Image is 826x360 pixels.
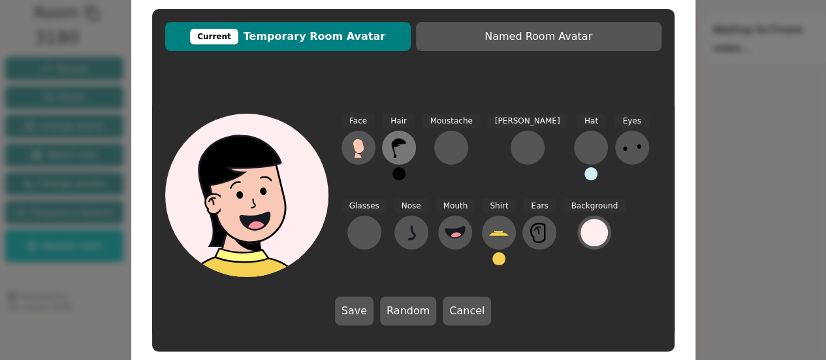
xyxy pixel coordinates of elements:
span: Glasses [342,199,387,214]
button: Random [380,297,436,325]
button: Save [335,297,373,325]
span: Nose [394,199,429,214]
button: CurrentTemporary Room Avatar [165,22,411,51]
span: Named Room Avatar [422,29,655,44]
span: Temporary Room Avatar [172,29,404,44]
span: Background [563,199,626,214]
span: Hair [383,114,415,129]
span: Eyes [614,114,648,129]
span: Hat [577,114,606,129]
button: Named Room Avatar [416,22,661,51]
span: Face [342,114,375,129]
button: Cancel [443,297,491,325]
span: Ears [523,199,556,214]
span: Mouth [436,199,476,214]
span: Shirt [482,199,516,214]
span: Moustache [422,114,481,129]
div: Current [190,29,238,44]
span: [PERSON_NAME] [487,114,568,129]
